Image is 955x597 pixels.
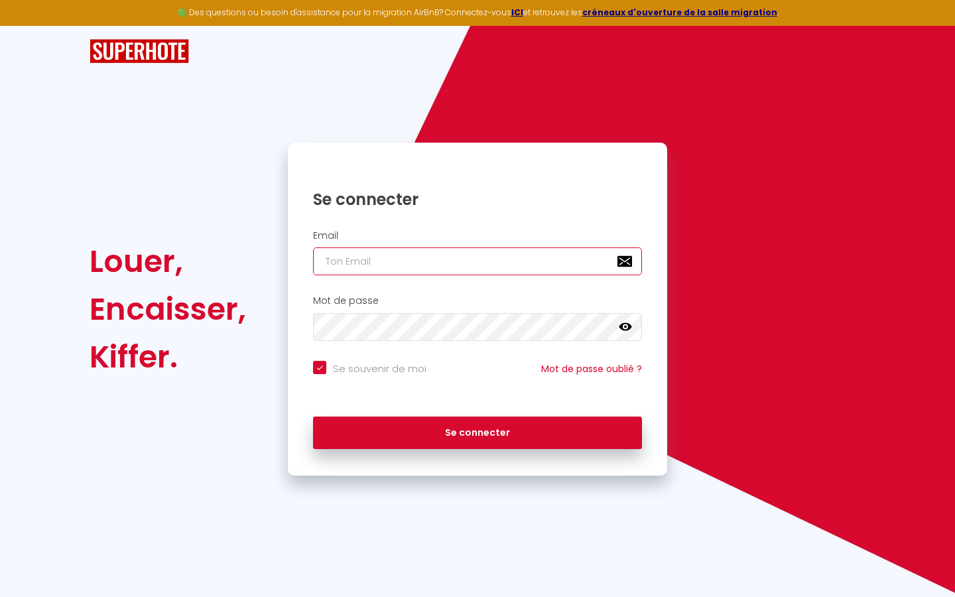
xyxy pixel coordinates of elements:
[90,39,189,64] img: SuperHote logo
[541,362,642,375] a: Mot de passe oublié ?
[90,285,246,333] div: Encaisser,
[582,7,777,18] a: créneaux d'ouverture de la salle migration
[313,247,642,275] input: Ton Email
[90,237,246,285] div: Louer,
[90,333,246,381] div: Kiffer.
[11,5,50,45] button: Ouvrir le widget de chat LiveChat
[511,7,523,18] a: ICI
[313,295,642,306] h2: Mot de passe
[313,189,642,210] h1: Se connecter
[313,417,642,450] button: Se connecter
[313,230,642,241] h2: Email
